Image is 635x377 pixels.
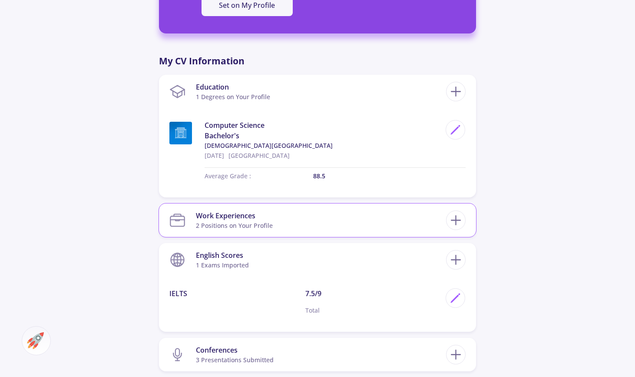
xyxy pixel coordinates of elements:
[205,120,441,130] span: Computer Science
[196,210,273,221] div: Work Experiences
[159,54,476,68] p: My CV Information
[205,141,441,150] span: [DEMOGRAPHIC_DATA][GEOGRAPHIC_DATA]
[196,250,249,260] div: English Scores
[169,122,192,144] img: University.jpg
[196,82,270,92] div: Education
[196,260,249,270] div: 1 exams imported
[196,345,274,355] div: Conferences
[305,288,441,299] p: 7.5/9
[196,92,270,101] div: 1 Degrees on Your Profile
[196,355,274,364] div: 3 presentations submitted
[169,288,305,299] p: IELTS
[205,151,224,160] span: [DATE]
[205,130,441,141] span: Bachelor's
[196,221,273,230] div: 2 Positions on Your Profile
[228,151,290,160] span: [GEOGRAPHIC_DATA]
[219,0,275,10] span: Set on My Profile
[313,171,466,180] p: 88.5
[305,306,441,315] p: Total
[205,171,313,180] p: Average Grade :
[27,332,44,349] img: ac-market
